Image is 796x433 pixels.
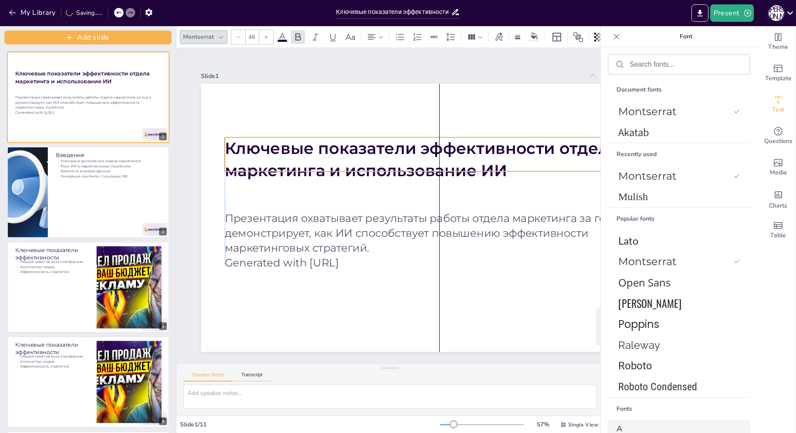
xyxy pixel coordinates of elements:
span: Roboto Condensed [618,381,736,393]
div: Add charts and graphs [761,183,796,215]
span: Position [573,32,583,42]
div: 3 [159,322,167,330]
p: Ключевые показатели эффективности [15,246,88,261]
p: Общий охват на всех платформах [15,354,88,359]
div: 4 [159,417,167,425]
div: 2 [159,228,167,235]
p: Эффективность стратегий [15,269,88,274]
span: Roboto [618,360,736,372]
span: Oswald [618,295,736,311]
div: Add a table [761,215,796,246]
span: Single View [568,421,598,428]
span: Theme [768,42,788,52]
span: Montserrat [618,105,730,118]
p: Количество лидов [15,359,88,364]
p: Количество лидов [15,264,88,269]
p: Ключевые показатели эффективности [15,341,88,356]
span: Poppins [618,317,736,332]
p: Роль ИИ в маркетинговых стратегиях [56,164,161,169]
p: Презентация охватывает результаты работы отдела маркетинга за год и демонстрирует, как ИИ способс... [15,95,162,110]
span: Media [770,168,787,177]
p: Generated with [URL] [15,110,162,115]
input: Insert title [336,6,451,18]
p: Введение [56,151,161,158]
p: Ключевые достижения отдела маркетинга [56,158,161,164]
span: Open Sans [618,275,736,290]
div: Document fonts [608,78,750,101]
div: Montserrat [181,31,216,43]
button: Transcript [233,372,271,382]
div: Column Count [465,30,485,44]
p: Важность анализа данных [56,169,161,174]
button: Export to PowerPoint [691,4,708,22]
span: Table [770,231,786,240]
p: Генерация контента с помощью ИИ [56,174,161,179]
div: Add ready made slides [761,58,796,89]
div: Add images, graphics, shapes or video [761,152,796,183]
span: Raleway [618,339,736,351]
div: Change the overall theme [761,26,796,58]
strong: Ключевые показатели эффективности отдела маркетинга и использование ИИ [15,70,149,85]
div: Add text boxes [761,89,796,120]
button: My Library [7,6,59,20]
button: Present [710,4,754,22]
div: Saving...... [66,9,102,17]
div: 4 [7,336,169,428]
div: Slide 1 / 11 [180,420,440,429]
div: Ж [PERSON_NAME] [769,5,784,21]
div: 1 [7,51,169,143]
p: Эффективность стратегий [15,364,88,369]
span: Montserrat [618,255,730,268]
div: 57 % [532,420,553,429]
div: 1 [159,133,167,140]
div: 3 [7,242,169,333]
span: Template [765,74,792,83]
div: Slide 1 [495,3,543,385]
span: Questions [764,136,793,146]
div: Popular fonts [608,208,750,230]
input: Search fonts... [630,61,742,68]
span: Akatab [618,125,736,140]
p: Font [623,26,749,47]
span: Lato [618,234,736,247]
span: Montserrat [618,170,730,182]
span: Charts [769,201,787,211]
span: Text [772,105,784,115]
button: Add slide [4,31,172,44]
div: Border settings [513,30,522,44]
div: 2 [7,147,169,238]
span: Mulish [618,191,736,203]
div: Layout [550,30,564,44]
div: Get real-time input from your audience [761,120,796,152]
div: Text effects [492,30,505,44]
p: Общий охват на всех платформах [15,259,88,264]
button: Speaker Notes [183,372,233,382]
div: Recently used [608,143,750,165]
button: Ж [PERSON_NAME] [769,4,784,22]
div: Background color [528,32,541,41]
div: Fonts [608,398,750,420]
